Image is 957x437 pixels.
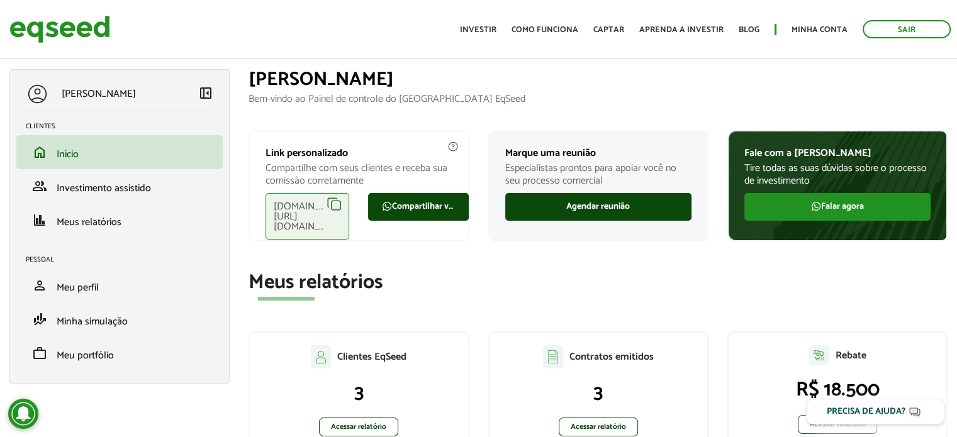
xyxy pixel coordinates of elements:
a: Acessar relatório [559,418,638,436]
p: R$ 18.500 [741,378,934,402]
p: Tire todas as suas dúvidas sobre o processo de investimento [744,162,931,186]
a: Blog [739,26,759,34]
a: workMeu portfólio [26,346,213,361]
img: agent-clientes.svg [311,345,331,368]
a: Agendar reunião [505,193,691,221]
a: Falar agora [744,193,931,221]
p: Bem-vindo ao Painel de controle do [GEOGRAPHIC_DATA] EqSeed [249,93,948,105]
a: Como funciona [512,26,578,34]
span: home [32,145,47,160]
span: Meu portfólio [57,347,114,364]
img: FaWhatsapp.svg [811,201,821,211]
p: 3 [262,381,455,405]
span: person [32,278,47,293]
p: Especialistas prontos para apoiar você no seu processo comercial [505,162,691,186]
li: Meu perfil [16,268,223,302]
span: Meu perfil [57,279,99,296]
span: finance [32,213,47,228]
img: EqSeed [9,13,110,46]
a: Minha conta [792,26,848,34]
span: Investimento assistido [57,180,151,197]
a: Aprenda a investir [639,26,724,34]
li: Minha simulação [16,302,223,336]
p: Marque uma reunião [505,147,691,159]
a: groupInvestimento assistido [26,179,213,194]
img: agent-contratos.svg [543,345,563,368]
span: work [32,346,47,361]
span: group [32,179,47,194]
img: agent-relatorio.svg [809,345,829,365]
li: Investimento assistido [16,169,223,203]
li: Início [16,135,223,169]
p: Clientes EqSeed [337,351,406,363]
a: Colapsar menu [198,86,213,103]
a: Investir [460,26,496,34]
a: finance_modeMinha simulação [26,312,213,327]
a: Captar [593,26,624,34]
p: Contratos emitidos [569,351,654,363]
li: Meus relatórios [16,203,223,237]
p: Compartilhe com seus clientes e receba sua comissão corretamente [266,162,452,186]
li: Meu portfólio [16,336,223,370]
a: Compartilhar via WhatsApp [368,193,469,221]
img: FaWhatsapp.svg [382,201,392,211]
h1: [PERSON_NAME] [249,69,948,90]
span: left_panel_close [198,86,213,101]
a: Acessar relatório [798,415,877,434]
a: Sair [863,20,951,38]
p: 3 [502,381,695,405]
span: finance_mode [32,312,47,327]
span: Início [57,146,79,163]
a: Acessar relatório [319,418,398,436]
span: Minha simulação [57,313,128,330]
h2: Pessoal [26,256,223,263]
div: [DOMAIN_NAME][URL][DOMAIN_NAME] [266,193,349,240]
span: Meus relatórios [57,214,121,231]
a: homeInício [26,145,213,160]
img: agent-meulink-info2.svg [447,141,459,152]
p: Rebate [835,350,866,362]
a: financeMeus relatórios [26,213,213,228]
h2: Meus relatórios [249,272,948,294]
p: Fale com a [PERSON_NAME] [744,147,931,159]
h2: Clientes [26,123,223,130]
p: [PERSON_NAME] [62,88,136,100]
p: Link personalizado [266,147,452,159]
a: personMeu perfil [26,278,213,293]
